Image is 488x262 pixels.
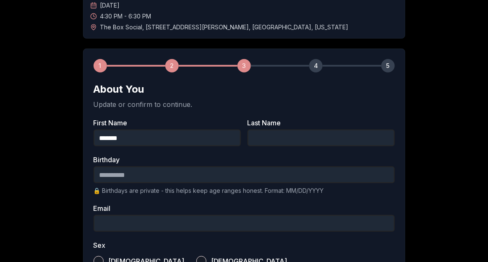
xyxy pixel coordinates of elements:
label: Birthday [94,156,395,163]
div: 2 [165,59,179,73]
span: [DATE] [100,1,120,10]
h2: About You [94,83,395,96]
label: Last Name [248,119,395,126]
label: First Name [94,119,241,126]
div: 4 [309,59,323,73]
label: Email [94,205,395,212]
div: 3 [237,59,251,73]
p: Update or confirm to continue. [94,99,395,109]
div: 5 [381,59,395,73]
label: Sex [94,242,395,249]
span: The Box Social , [STREET_ADDRESS][PERSON_NAME] , [GEOGRAPHIC_DATA] , [US_STATE] [100,23,349,31]
span: 4:30 PM - 6:30 PM [100,12,151,21]
div: 1 [94,59,107,73]
p: 🔒 Birthdays are private - this helps keep age ranges honest. Format: MM/DD/YYYY [94,187,395,195]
